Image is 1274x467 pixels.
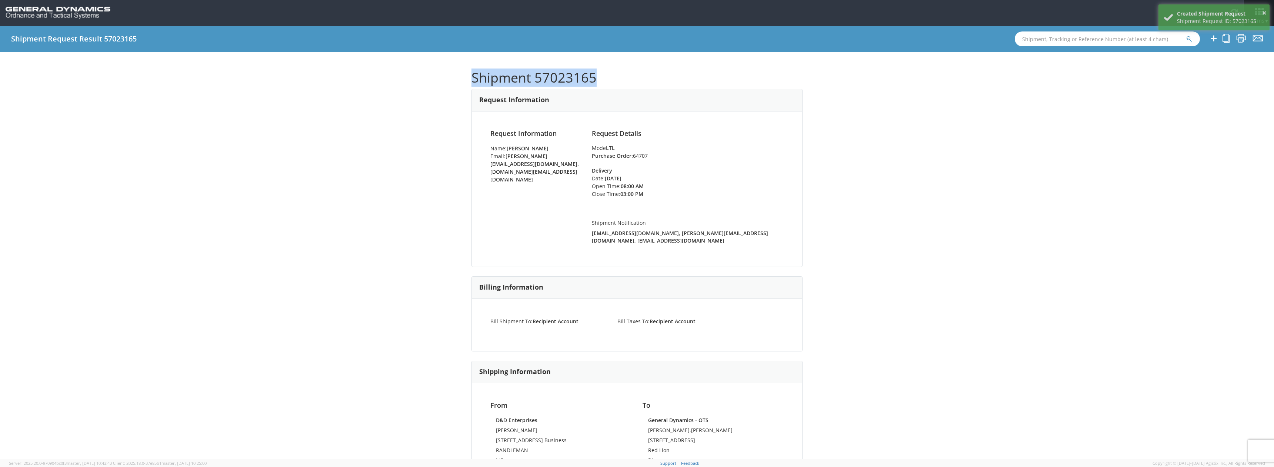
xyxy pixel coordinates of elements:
[648,457,778,467] td: PA
[592,130,784,137] h4: Request Details
[592,152,784,160] li: 64707
[592,230,768,244] strong: [EMAIL_ADDRESS][DOMAIN_NAME], [PERSON_NAME][EMAIL_ADDRESS][DOMAIN_NAME], [EMAIL_ADDRESS][DOMAIN_N...
[605,175,621,182] strong: [DATE]
[479,368,551,376] h3: Shipping Information
[648,417,708,424] strong: General Dynamics - OTS
[606,144,615,151] strong: LTL
[490,130,581,137] h4: Request Information
[113,460,207,466] span: Client: 2025.18.0-37e85b1
[643,402,784,409] h4: To
[6,7,110,19] img: gd-ots-0c3321f2eb4c994f95cb.png
[650,318,696,325] strong: Recipient Account
[533,318,578,325] strong: Recipient Account
[496,437,626,447] td: [STREET_ADDRESS] Business
[648,447,778,457] td: Red Lion
[592,174,666,182] li: Date:
[490,153,579,183] strong: [PERSON_NAME][EMAIL_ADDRESS][DOMAIN_NAME], [DOMAIN_NAME][EMAIL_ADDRESS][DOMAIN_NAME]
[9,460,112,466] span: Server: 2025.20.0-970904bc0f3
[11,35,137,43] h4: Shipment Request Result 57023165
[592,182,666,190] li: Open Time:
[490,152,581,183] li: Email:
[1177,17,1264,25] div: Shipment Request ID: 57023165
[161,460,207,466] span: master, [DATE] 10:25:00
[612,317,739,325] li: Bill Taxes To:
[496,457,626,467] td: NC
[1262,8,1266,19] button: ×
[479,96,549,104] h3: Request Information
[1153,460,1265,466] span: Copyright © [DATE]-[DATE] Agistix Inc., All Rights Reserved
[592,167,612,174] strong: Delivery
[592,220,784,226] h5: Shipment Notification
[479,284,543,291] h3: Billing Information
[507,145,548,152] strong: [PERSON_NAME]
[67,460,112,466] span: master, [DATE] 10:43:43
[485,317,612,325] li: Bill Shipment To:
[621,183,644,190] strong: 08:00 AM
[660,460,676,466] a: Support
[592,190,666,198] li: Close Time:
[490,402,631,409] h4: From
[681,460,699,466] a: Feedback
[592,152,633,159] strong: Purchase Order:
[1015,31,1200,46] input: Shipment, Tracking or Reference Number (at least 4 chars)
[496,417,537,424] strong: D&D Enterprises
[496,427,626,437] td: [PERSON_NAME]
[471,70,803,85] h1: Shipment 57023165
[592,144,784,152] div: Mode
[648,427,778,437] td: [PERSON_NAME].[PERSON_NAME]
[620,190,643,197] strong: 03:00 PM
[1177,10,1264,17] div: Created Shipment Request
[648,437,778,447] td: [STREET_ADDRESS]
[490,144,581,152] li: Name:
[496,447,626,457] td: RANDLEMAN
